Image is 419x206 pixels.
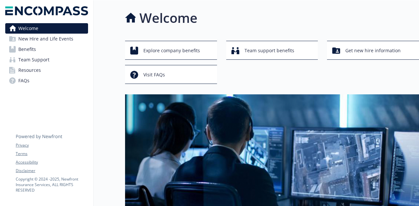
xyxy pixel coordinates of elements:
img: overview page banner [125,94,419,206]
a: Welcome [5,23,88,34]
button: Get new hire information [327,41,419,60]
span: Team support benefits [245,44,294,57]
span: Team Support [18,55,49,65]
a: Benefits [5,44,88,55]
button: Team support benefits [226,41,318,60]
a: Privacy [16,142,88,148]
p: Copyright © 2024 - 2025 , Newfront Insurance Services, ALL RIGHTS RESERVED [16,176,88,193]
span: New Hire and Life Events [18,34,73,44]
button: Visit FAQs [125,65,217,84]
span: Get new hire information [345,44,401,57]
span: Welcome [18,23,38,34]
a: Terms [16,151,88,157]
a: Team Support [5,55,88,65]
span: FAQs [18,75,29,86]
a: Disclaimer [16,168,88,174]
h1: Welcome [139,8,197,28]
a: Resources [5,65,88,75]
span: Visit FAQs [143,69,165,81]
a: Accessibility [16,159,88,165]
a: FAQs [5,75,88,86]
a: New Hire and Life Events [5,34,88,44]
span: Explore company benefits [143,44,200,57]
button: Explore company benefits [125,41,217,60]
span: Resources [18,65,41,75]
span: Benefits [18,44,36,55]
